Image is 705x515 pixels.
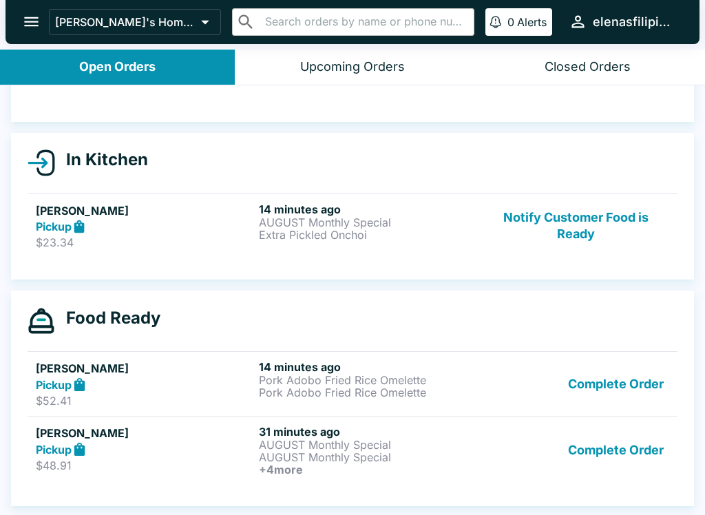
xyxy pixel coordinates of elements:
p: $48.91 [36,459,253,472]
p: [PERSON_NAME]'s Home of the Finest Filipino Foods [55,15,196,29]
input: Search orders by name or phone number [261,12,468,32]
h5: [PERSON_NAME] [36,425,253,441]
p: $23.34 [36,235,253,249]
h5: [PERSON_NAME] [36,202,253,219]
div: elenasfilipinofoods [593,14,677,30]
h6: 31 minutes ago [259,425,476,439]
button: Complete Order [562,360,669,408]
h6: 14 minutes ago [259,202,476,216]
strong: Pickup [36,220,72,233]
button: Complete Order [562,425,669,476]
a: [PERSON_NAME]Pickup$52.4114 minutes agoPork Adobo Fried Rice OmelettePork Adobo Fried Rice Omelet... [28,351,677,416]
a: [PERSON_NAME]Pickup$23.3414 minutes agoAUGUST Monthly SpecialExtra Pickled OnchoiNotify Customer ... [28,193,677,258]
h6: + 4 more [259,463,476,476]
div: Open Orders [79,59,156,75]
strong: Pickup [36,378,72,392]
p: Pork Adobo Fried Rice Omelette [259,386,476,399]
strong: Pickup [36,443,72,456]
div: Upcoming Orders [300,59,405,75]
button: [PERSON_NAME]'s Home of the Finest Filipino Foods [49,9,221,35]
p: Alerts [517,15,547,29]
h4: Food Ready [55,308,160,328]
p: AUGUST Monthly Special [259,439,476,451]
button: open drawer [14,4,49,39]
div: Closed Orders [545,59,631,75]
p: 0 [507,15,514,29]
h5: [PERSON_NAME] [36,360,253,377]
p: AUGUST Monthly Special [259,216,476,229]
p: Extra Pickled Onchoi [259,229,476,241]
h4: In Kitchen [55,149,148,170]
h6: 14 minutes ago [259,360,476,374]
p: $52.41 [36,394,253,408]
a: [PERSON_NAME]Pickup$48.9131 minutes agoAUGUST Monthly SpecialAUGUST Monthly Special+4moreComplete... [28,416,677,484]
p: Pork Adobo Fried Rice Omelette [259,374,476,386]
button: Notify Customer Food is Ready [483,202,669,250]
button: elenasfilipinofoods [563,7,683,36]
p: AUGUST Monthly Special [259,451,476,463]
